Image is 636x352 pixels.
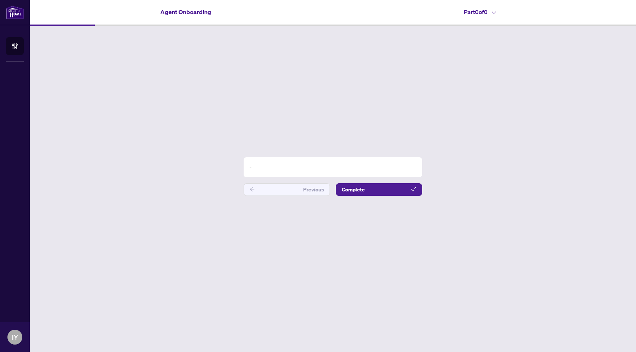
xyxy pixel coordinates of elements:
span: IY [12,332,18,342]
h4: Part 0 of 0 [464,7,496,16]
button: Previous [244,183,330,196]
div: - [244,157,422,177]
button: Open asap [606,326,629,348]
span: check [411,187,416,192]
h4: Agent Onboarding [160,7,211,16]
span: Complete [342,184,365,196]
img: logo [6,6,24,19]
button: Complete [336,183,422,196]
